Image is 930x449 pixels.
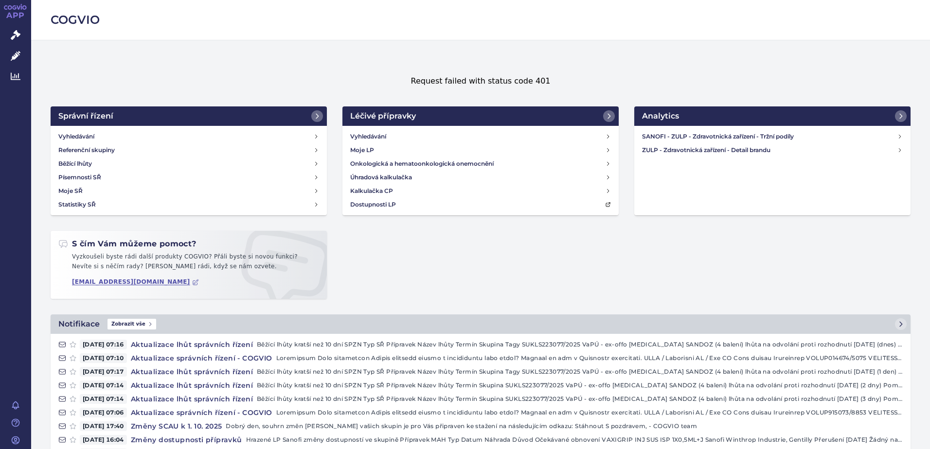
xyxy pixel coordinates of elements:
[257,367,903,377] p: Běžící lhůty kratší než 10 dní SPZN Typ SŘ Přípravek Název lhůty Termín Skupina Tagy SUKLS223077/...
[346,184,615,198] a: Kalkulačka CP
[638,130,907,143] a: SANOFI - ZULP - Zdravotnická zařízení - Tržní podíly
[80,421,127,431] span: [DATE] 17:40
[127,380,257,390] h4: Aktualizace lhůt správních řízení
[638,143,907,157] a: ZULP - Zdravotnická zařízení - Detail brandu
[58,186,83,196] h4: Moje SŘ
[127,353,276,363] h4: Aktualizace správních řízení - COGVIO
[58,252,319,275] p: Vyzkoušeli byste rádi další produkty COGVIO? Přáli byste si novou funkci? Nevíte si s něčím rady?...
[54,157,323,171] a: Běžící lhůty
[58,173,101,182] h4: Písemnosti SŘ
[350,159,494,169] h4: Onkologická a hematoonkologická onemocnění
[346,143,615,157] a: Moje LP
[58,239,197,249] h2: S čím Vám můžeme pomoct?
[58,159,92,169] h4: Běžící lhůty
[127,408,276,417] h4: Aktualizace správních řízení - COGVIO
[58,110,113,122] h2: Správní řízení
[54,171,323,184] a: Písemnosti SŘ
[346,171,615,184] a: Úhradová kalkulačka
[54,198,323,211] a: Statistiky SŘ
[127,421,226,431] h4: Změny SCAU k 1. 10. 2025
[127,435,246,445] h4: Změny dostupnosti přípravků
[350,173,412,182] h4: Úhradová kalkulačka
[342,106,619,126] a: Léčivé přípravky
[58,145,115,155] h4: Referenční skupiny
[642,145,897,155] h4: ZULP - Zdravotnická zařízení - Detail brandu
[257,380,903,390] p: Běžící lhůty kratší než 10 dní SPZN Typ SŘ Přípravek Název lhůty Termín Skupina SUKLS223077/2025 ...
[80,435,127,445] span: [DATE] 16:04
[642,132,897,141] h4: SANOFI - ZULP - Zdravotnická zařízení - Tržní podíly
[107,319,156,329] span: Zobrazit vše
[127,340,257,349] h4: Aktualizace lhůt správních řízení
[80,394,127,404] span: [DATE] 07:14
[54,143,323,157] a: Referenční skupiny
[127,367,257,377] h4: Aktualizace lhůt správních řízení
[276,408,903,417] p: Loremipsum Dolo sitametcon Adipis elitsedd eiusmo t incididuntu labo etdol? Magnaal en adm v Quis...
[276,353,903,363] p: Loremipsum Dolo sitametcon Adipis elitsedd eiusmo t incididuntu labo etdol? Magnaal en adm v Quis...
[58,132,94,141] h4: Vyhledávání
[346,130,615,143] a: Vyhledávání
[80,340,127,349] span: [DATE] 07:16
[58,200,96,209] h4: Statistiky SŘ
[246,435,903,445] p: Hrazené LP Sanofi změny dostupností ve skupině Přípravek MAH Typ Datum Náhrada Důvod Očekávané ob...
[350,132,386,141] h4: Vyhledávání
[350,110,416,122] h2: Léčivé přípravky
[634,106,911,126] a: Analytics
[257,340,903,349] p: Běžící lhůty kratší než 10 dní SPZN Typ SŘ Přípravek Název lhůty Termín Skupina Tagy SUKLS223077/...
[350,200,396,209] h4: Dostupnosti LP
[346,157,615,171] a: Onkologická a hematoonkologická onemocnění
[58,318,100,330] h2: Notifikace
[127,394,257,404] h4: Aktualizace lhůt správních řízení
[51,314,911,334] a: NotifikaceZobrazit vše
[51,106,327,126] a: Správní řízení
[226,421,903,431] p: Dobrý den, souhrn změn [PERSON_NAME] vašich skupin je pro Vás připraven ke stažení na následující...
[642,110,679,122] h2: Analytics
[350,186,393,196] h4: Kalkulačka CP
[80,408,127,417] span: [DATE] 07:06
[54,130,323,143] a: Vyhledávání
[80,353,127,363] span: [DATE] 07:10
[51,56,911,106] div: Request failed with status code 401
[80,367,127,377] span: [DATE] 07:17
[72,278,199,286] a: [EMAIL_ADDRESS][DOMAIN_NAME]
[54,184,323,198] a: Moje SŘ
[80,380,127,390] span: [DATE] 07:14
[51,12,911,28] h2: COGVIO
[257,394,903,404] p: Běžící lhůty kratší než 10 dní SPZN Typ SŘ Přípravek Název lhůty Termín Skupina SUKLS223077/2025 ...
[346,198,615,211] a: Dostupnosti LP
[350,145,374,155] h4: Moje LP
